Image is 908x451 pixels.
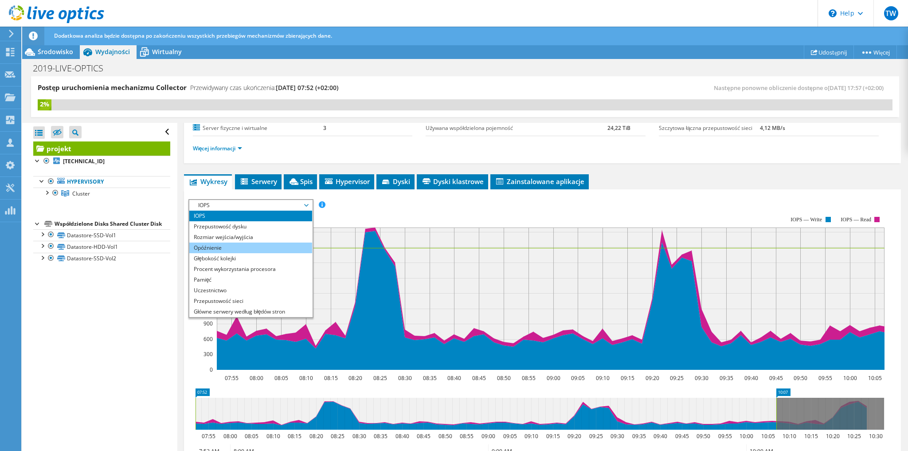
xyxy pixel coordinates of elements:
[546,432,560,440] text: 09:15
[63,157,105,165] b: [TECHNICAL_ID]
[503,432,517,440] text: 09:05
[352,432,366,440] text: 08:30
[447,374,461,382] text: 08:40
[33,141,170,156] a: projekt
[201,432,215,440] text: 07:55
[193,145,243,152] a: Więcej informacji
[33,188,170,199] a: Cluster
[760,124,785,132] b: 4,12 MB/s
[204,350,213,358] text: 300
[521,374,535,382] text: 08:55
[620,374,634,382] text: 09:15
[33,229,170,241] a: Datastore-SSD-Vol1
[324,374,337,382] text: 08:15
[38,99,51,109] div: 2%
[395,432,409,440] text: 08:40
[459,432,473,440] text: 08:55
[546,374,560,382] text: 09:00
[841,216,871,223] text: IOPS — Read
[610,432,624,440] text: 09:30
[373,374,387,382] text: 08:25
[287,432,301,440] text: 08:15
[719,374,733,382] text: 09:35
[33,156,170,167] a: [TECHNICAL_ID]
[632,432,646,440] text: 09:35
[826,432,839,440] text: 10:20
[791,216,822,223] text: IOPS — Write
[675,432,689,440] text: 09:45
[189,211,312,221] li: IOPS
[38,47,73,56] span: Środowisko
[567,432,581,440] text: 09:20
[739,432,753,440] text: 10:00
[276,83,338,92] span: [DATE] 07:52 (+02:00)
[571,374,584,382] text: 09:05
[224,374,238,382] text: 07:55
[323,124,326,132] b: 3
[33,253,170,264] a: Datastore-SSD-Vol2
[829,9,837,17] svg: \n
[853,45,897,59] a: Więcej
[804,432,818,440] text: 10:15
[769,374,783,382] text: 09:45
[782,432,796,440] text: 10:10
[189,306,312,317] li: Główne serwery według błędów stron
[189,275,312,285] li: Pamięć
[55,219,170,229] div: Współdzielone Disks Shared Cluster Disk
[595,374,609,382] text: 09:10
[524,432,538,440] text: 09:10
[189,232,312,243] li: Rozmiar wejścia/wyjścia
[189,285,312,296] li: Uczestnictwo
[189,221,312,232] li: Przepustowość dysku
[274,374,288,382] text: 08:05
[381,177,410,186] span: Dyski
[438,432,452,440] text: 08:50
[239,177,277,186] span: Serwery
[373,432,387,440] text: 08:35
[659,124,760,133] label: Szczytowa łączna przepustowość sieci
[472,374,485,382] text: 08:45
[669,374,683,382] text: 09:25
[398,374,411,382] text: 08:30
[204,335,213,343] text: 600
[847,432,861,440] text: 10:25
[330,432,344,440] text: 08:25
[868,374,881,382] text: 10:05
[589,432,603,440] text: 09:25
[884,6,898,20] span: TW
[95,47,130,56] span: Wydajności
[193,124,323,133] label: Server fizyczne i wirtualne
[497,374,510,382] text: 08:50
[495,177,584,186] span: Zainstalowane aplikacje
[653,432,667,440] text: 09:40
[244,432,258,440] text: 08:05
[324,177,370,186] span: Hypervisor
[194,200,308,211] span: IOPS
[714,84,888,92] span: Następne ponowne obliczenie dostępne o
[288,177,313,186] span: Spis
[72,190,90,197] span: Cluster
[843,374,857,382] text: 10:00
[828,84,884,92] span: [DATE] 17:57 (+02:00)
[204,320,213,327] text: 900
[33,241,170,252] a: Datastore-HDD-Vol1
[299,374,313,382] text: 08:10
[818,374,832,382] text: 09:55
[423,374,436,382] text: 08:35
[696,432,710,440] text: 09:50
[793,374,807,382] text: 09:50
[348,374,362,382] text: 08:20
[718,432,732,440] text: 09:55
[33,176,170,188] a: Hypervisory
[421,177,484,186] span: Dyski klastrowe
[190,83,338,93] h4: Przewidywany czas ukończenia:
[309,432,323,440] text: 08:20
[869,432,882,440] text: 10:30
[223,432,237,440] text: 08:00
[694,374,708,382] text: 09:30
[189,253,312,264] li: Głębokość kolejki
[152,47,182,56] span: Wirtualny
[189,243,312,253] li: Opóźnienie
[804,45,854,59] a: Udostępnij
[189,264,312,275] li: Procent wykorzystania procesora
